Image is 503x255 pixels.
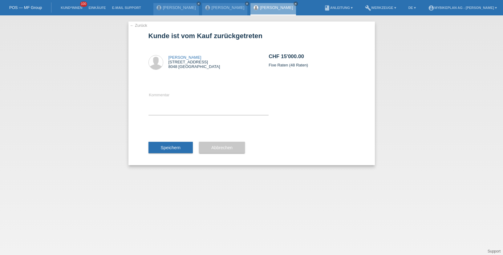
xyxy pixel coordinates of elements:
a: POS — MF Group [9,5,42,10]
a: Support [488,249,501,253]
span: 100 [80,2,87,7]
a: Kund*innen [58,6,85,10]
div: [STREET_ADDRESS] 8048 [GEOGRAPHIC_DATA] [168,55,220,69]
a: [PERSON_NAME] [168,55,201,60]
a: close [294,2,298,6]
i: build [365,5,371,11]
i: close [197,2,200,5]
a: ← Zurück [130,23,147,28]
a: close [245,2,249,6]
i: close [294,2,297,5]
a: DE ▾ [405,6,419,10]
a: bookAnleitung ▾ [321,6,356,10]
a: close [197,2,201,6]
a: [PERSON_NAME] [163,5,196,10]
h1: Kunde ist vom Kauf zurückgetreten [148,32,355,40]
button: Abbrechen [199,142,245,153]
a: E-Mail Support [109,6,144,10]
button: Speichern [148,142,193,153]
a: buildWerkzeuge ▾ [362,6,399,10]
a: account_circleMybikeplan AG - [PERSON_NAME] ▾ [425,6,500,10]
a: Einkäufe [85,6,109,10]
div: Fixe Raten (48 Raten) [269,43,355,78]
a: [PERSON_NAME] [212,5,245,10]
span: Speichern [161,145,181,150]
i: account_circle [428,5,434,11]
a: [PERSON_NAME] [260,5,293,10]
i: book [324,5,330,11]
i: close [245,2,249,5]
span: Abbrechen [211,145,233,150]
h2: CHF 15'000.00 [269,54,355,63]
